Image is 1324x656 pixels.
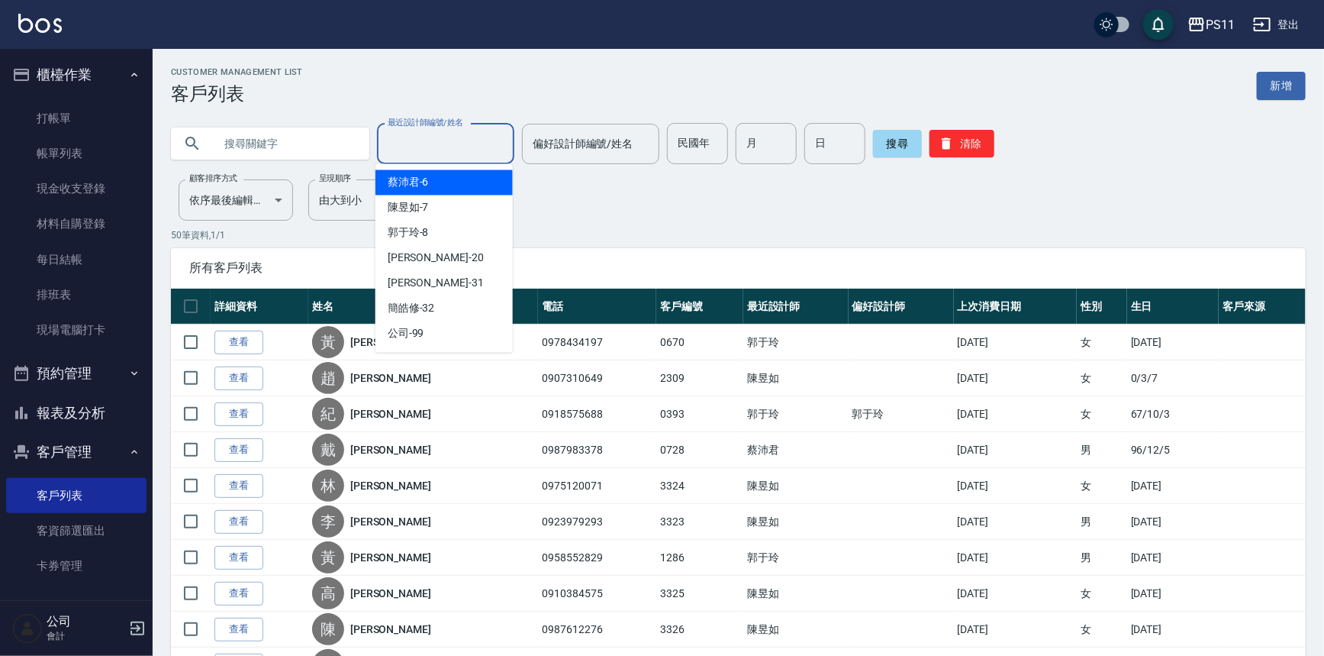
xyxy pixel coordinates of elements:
td: [DATE] [954,540,1078,576]
td: 陳昱如 [743,612,849,648]
div: 依序最後編輯時間 [179,179,293,221]
td: 0918575688 [538,396,656,432]
a: 客戶列表 [6,478,147,513]
a: 每日結帳 [6,242,147,277]
span: 所有客戶列表 [189,260,1287,276]
h5: 公司 [47,614,124,629]
a: [PERSON_NAME] [350,370,431,386]
input: 搜尋關鍵字 [214,123,357,164]
a: [PERSON_NAME] [350,550,431,565]
h3: 客戶列表 [171,83,303,105]
td: 男 [1077,432,1127,468]
td: 蔡沛君 [743,432,849,468]
div: 由大到小 [308,179,423,221]
td: 女 [1077,576,1127,612]
span: 陳昱如 -7 [388,200,429,216]
a: 查看 [214,438,263,462]
div: 戴 [312,434,344,466]
th: 詳細資料 [211,289,308,325]
td: [DATE] [954,396,1078,432]
div: 林 [312,470,344,502]
td: 0/3/7 [1127,360,1219,396]
div: 趙 [312,362,344,394]
div: 高 [312,577,344,609]
a: 排班表 [6,277,147,312]
div: PS11 [1206,15,1235,34]
button: 報表及分析 [6,393,147,433]
td: 陳昱如 [743,504,849,540]
a: 材料自購登錄 [6,206,147,241]
div: 紀 [312,398,344,430]
td: 女 [1077,468,1127,504]
td: [DATE] [954,504,1078,540]
button: PS11 [1181,9,1241,40]
button: save [1143,9,1174,40]
th: 性別 [1077,289,1127,325]
a: 查看 [214,618,263,641]
button: 預約管理 [6,354,147,393]
td: 0987612276 [538,612,656,648]
td: 0987983378 [538,432,656,468]
a: 新增 [1257,72,1306,100]
td: 郭于玲 [849,396,954,432]
span: 簡皓修 -32 [388,301,435,317]
td: 0923979293 [538,504,656,540]
td: 3323 [656,504,743,540]
button: 行銷工具 [6,590,147,630]
td: 女 [1077,396,1127,432]
th: 客戶來源 [1219,289,1306,325]
td: 陳昱如 [743,360,849,396]
a: 查看 [214,402,263,426]
td: 96/12/5 [1127,432,1219,468]
td: 0958552829 [538,540,656,576]
td: 0907310649 [538,360,656,396]
td: [DATE] [1127,325,1219,360]
th: 偏好設計師 [849,289,954,325]
td: 女 [1077,325,1127,360]
a: 現場電腦打卡 [6,312,147,347]
td: [DATE] [1127,540,1219,576]
td: 0910384575 [538,576,656,612]
button: 客戶管理 [6,432,147,472]
td: 3326 [656,612,743,648]
button: 搜尋 [873,130,922,157]
div: 黃 [312,326,344,358]
td: 男 [1077,504,1127,540]
a: 查看 [214,546,263,570]
a: 客資篩選匯出 [6,513,147,548]
td: 郭于玲 [743,396,849,432]
td: [DATE] [1127,468,1219,504]
td: 女 [1077,612,1127,648]
a: [PERSON_NAME] [350,514,431,529]
button: 登出 [1247,11,1306,39]
a: [PERSON_NAME] [350,622,431,637]
a: 查看 [214,367,263,390]
td: 1286 [656,540,743,576]
td: [DATE] [1127,576,1219,612]
span: [PERSON_NAME] -31 [388,276,484,292]
td: 3325 [656,576,743,612]
td: 陳昱如 [743,576,849,612]
th: 姓名 [308,289,539,325]
span: [PERSON_NAME] -20 [388,250,484,267]
div: 陳 [312,613,344,645]
a: 查看 [214,331,263,354]
a: [PERSON_NAME] [350,478,431,493]
td: 67/10/3 [1127,396,1219,432]
th: 生日 [1127,289,1219,325]
h2: Customer Management List [171,67,303,77]
a: 帳單列表 [6,136,147,171]
a: [PERSON_NAME] [350,442,431,457]
span: 公司 -99 [388,326,424,342]
div: 黃 [312,541,344,574]
th: 最近設計師 [743,289,849,325]
a: [PERSON_NAME] [350,586,431,601]
p: 會計 [47,629,124,643]
td: [DATE] [954,612,1078,648]
td: [DATE] [954,432,1078,468]
td: 男 [1077,540,1127,576]
td: 3324 [656,468,743,504]
td: 0728 [656,432,743,468]
a: 打帳單 [6,101,147,136]
span: 蔡沛君 -6 [388,175,429,191]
